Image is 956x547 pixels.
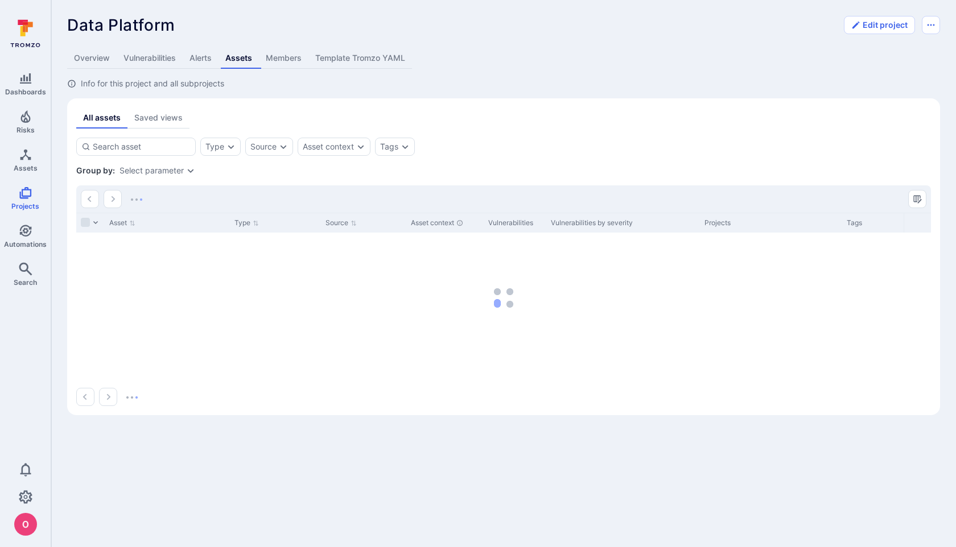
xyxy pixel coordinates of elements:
div: Vulnerabilities by severity [551,218,695,228]
div: Projects [704,218,838,228]
span: Dashboards [5,88,46,96]
span: Assets [14,164,38,172]
span: Group by: [76,165,115,176]
span: Risks [17,126,35,134]
button: Tags [380,142,398,151]
span: Info for this project and all subprojects [81,78,224,89]
button: Asset context [303,142,354,151]
input: Search asset [93,141,191,152]
button: Source [250,142,277,151]
a: Overview [67,48,117,69]
div: Automatically discovered context associated with the asset [456,219,463,226]
span: Search [14,278,37,287]
button: Expand dropdown [186,166,195,175]
span: Projects [11,202,39,210]
button: Select parameter [119,166,184,175]
div: oleg malkov [14,513,37,536]
div: Saved views [134,112,183,123]
div: grouping parameters [119,166,195,175]
span: Data Platform [67,15,175,35]
div: Project tabs [67,48,940,69]
button: Sort by Source [325,218,357,227]
button: Go to the previous page [81,190,99,208]
button: Expand dropdown [226,142,236,151]
button: Expand dropdown [401,142,410,151]
div: Asset context [411,218,479,228]
a: Vulnerabilities [117,48,183,69]
a: Alerts [183,48,219,69]
button: Expand dropdown [279,142,288,151]
button: Edit project [844,16,915,34]
span: Automations [4,240,47,248]
img: ACg8ocJcCe-YbLxGm5tc0PuNRxmgP8aEm0RBXn6duO8aeMVK9zjHhw=s96-c [14,513,37,536]
div: All assets [83,112,121,123]
button: Type [205,142,224,151]
a: Members [259,48,308,69]
span: Select all rows [81,218,90,227]
a: Assets [219,48,259,69]
div: assets tabs [76,107,931,129]
button: Options menu [922,16,940,34]
button: Expand dropdown [356,142,365,151]
div: Vulnerabilities [488,218,542,228]
button: Go to the next page [99,388,117,406]
button: Sort by Asset [109,218,135,227]
img: Loading... [126,396,138,399]
button: Manage columns [908,190,926,208]
button: Sort by Type [234,218,259,227]
button: Go to the next page [104,190,122,208]
a: Template Tromzo YAML [308,48,412,69]
img: Loading... [131,198,142,201]
button: Go to the previous page [76,388,94,406]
